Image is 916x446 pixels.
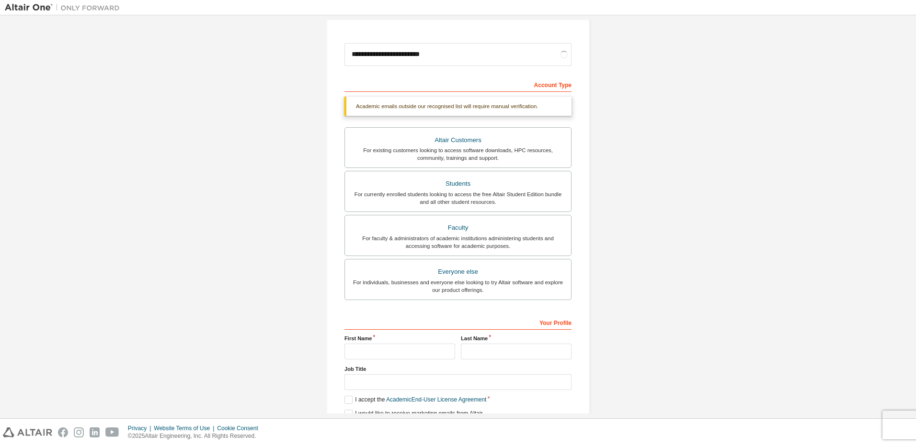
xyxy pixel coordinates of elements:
p: © 2025 Altair Engineering, Inc. All Rights Reserved. [128,432,264,440]
img: linkedin.svg [90,427,100,437]
div: For currently enrolled students looking to access the free Altair Student Edition bundle and all ... [351,190,565,206]
label: First Name [344,334,455,342]
div: Privacy [128,424,154,432]
div: Your Profile [344,314,572,330]
img: facebook.svg [58,427,68,437]
div: Everyone else [351,265,565,279]
div: Academic emails outside our recognised list will require manual verification. [344,97,572,116]
div: Account Type [344,77,572,92]
div: Cookie Consent [217,424,263,432]
img: youtube.svg [105,427,119,437]
div: Altair Customers [351,134,565,147]
div: Faculty [351,221,565,234]
label: I would like to receive marketing emails from Altair [344,410,482,418]
a: Academic End-User License Agreement [386,396,486,403]
div: Students [351,177,565,190]
div: For faculty & administrators of academic institutions administering students and accessing softwa... [351,234,565,250]
img: altair_logo.svg [3,427,52,437]
div: For existing customers looking to access software downloads, HPC resources, community, trainings ... [351,146,565,162]
div: For individuals, businesses and everyone else looking to try Altair software and explore our prod... [351,279,565,294]
label: Last Name [461,334,572,342]
label: I accept the [344,396,486,404]
label: Job Title [344,365,572,373]
img: Altair One [5,3,125,12]
div: Website Terms of Use [154,424,217,432]
img: instagram.svg [74,427,84,437]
